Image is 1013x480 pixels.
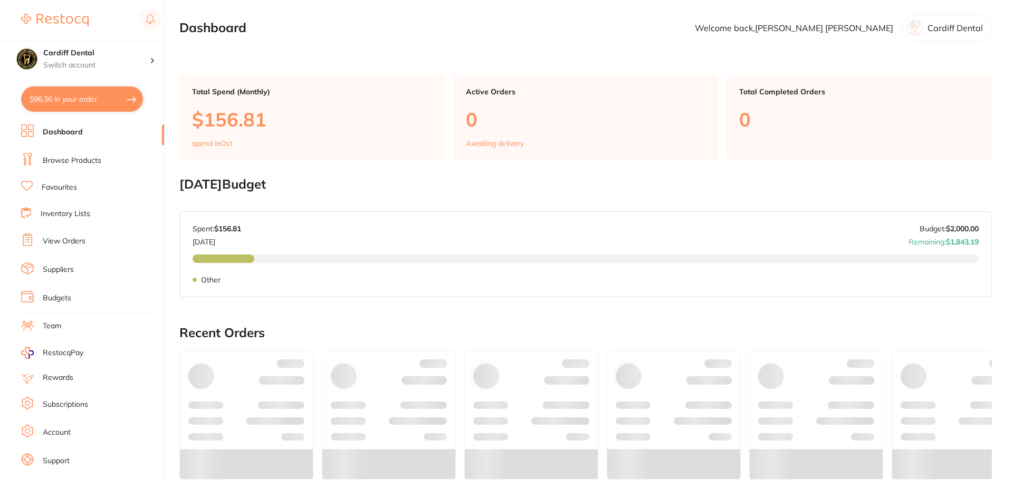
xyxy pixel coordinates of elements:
p: Total Spend (Monthly) [192,87,432,96]
p: Awaiting delivery [466,139,524,148]
a: Budgets [43,293,71,303]
img: RestocqPay [21,347,34,359]
p: Active Orders [466,87,706,96]
p: Budget: [920,224,979,233]
h2: Recent Orders [179,326,992,340]
button: $96.36 in your order [21,86,143,112]
p: 0 [466,109,706,130]
p: Welcome back, [PERSON_NAME] [PERSON_NAME] [695,23,893,33]
a: Inventory Lists [41,209,90,219]
a: Total Completed Orders0 [727,75,992,160]
p: 0 [739,109,979,130]
p: Switch account [43,60,150,71]
img: Cardiff Dental [16,48,37,70]
strong: $156.81 [214,224,241,233]
h2: [DATE] Budget [179,177,992,192]
p: Spent: [193,224,241,233]
a: Suppliers [43,265,74,275]
a: Favourites [42,182,77,193]
p: $156.81 [192,109,432,130]
a: Active Orders0Awaiting delivery [453,75,719,160]
p: [DATE] [193,233,241,246]
a: Total Spend (Monthly)$156.81spend inOct [179,75,445,160]
a: Browse Products [43,155,101,166]
img: Restocq Logo [21,14,89,26]
a: Support [43,456,70,466]
a: Rewards [43,373,73,383]
a: RestocqPay [21,347,83,359]
strong: $1,843.19 [946,237,979,247]
h2: Dashboard [179,21,246,35]
a: View Orders [43,236,85,247]
a: Team [43,321,61,331]
span: RestocqPay [43,348,83,358]
p: spend in Oct [192,139,233,148]
a: Dashboard [43,127,83,138]
a: Account [43,427,71,438]
h4: Cardiff Dental [43,48,150,58]
p: Cardiff Dental [928,23,983,33]
strong: $2,000.00 [946,224,979,233]
p: Other [201,276,221,284]
a: Subscriptions [43,399,88,410]
p: Remaining: [909,233,979,246]
a: Restocq Logo [21,8,89,32]
p: Total Completed Orders [739,87,979,96]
